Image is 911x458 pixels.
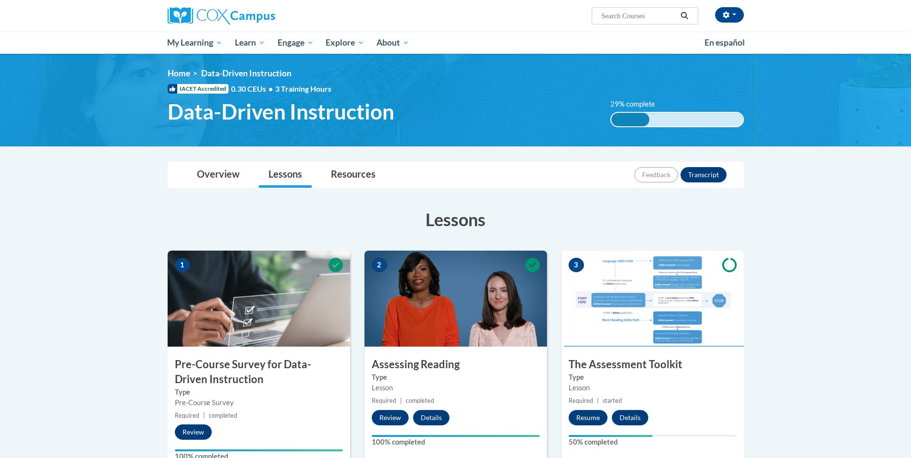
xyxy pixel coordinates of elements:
a: Cox Campus [168,7,350,24]
div: Your progress [569,435,653,437]
h3: Pre-Course Survey for Data-Driven Instruction [168,357,350,387]
span: Required [175,412,199,419]
span: 0.30 CEUs [231,84,275,94]
button: Feedback [634,167,678,182]
span: 1 [175,258,190,272]
a: My Learning [161,32,229,54]
span: En español [705,37,745,48]
a: En español [698,33,751,53]
a: Lessons [259,162,312,188]
img: Course Image [168,251,350,347]
div: Lesson [372,383,540,393]
a: Engage [271,32,320,54]
div: Lesson [569,383,737,393]
button: Resume [569,410,607,425]
span: IACET Accredited [168,84,229,94]
button: Account Settings [715,7,744,23]
div: Main menu [153,32,758,54]
span: completed [406,397,434,404]
div: Pre-Course Survey [175,398,343,408]
div: Your progress [175,449,343,451]
h3: Lessons [168,207,744,231]
label: Type [372,372,540,383]
span: Required [372,397,396,404]
label: Type [569,372,737,383]
span: 3 [569,258,584,272]
span: About [377,37,409,48]
span: 3 Training Hours [275,84,331,93]
span: Explore [326,37,364,48]
a: About [370,32,415,54]
img: Course Image [364,251,547,347]
span: • [268,84,273,93]
span: Engage [278,37,314,48]
span: My Learning [167,37,222,48]
a: Explore [319,32,370,54]
button: Search [677,10,692,22]
img: Course Image [561,251,744,347]
span: Data-Driven Instruction [201,68,292,78]
button: Details [612,410,648,425]
button: Details [413,410,449,425]
span: Required [569,397,593,404]
input: Search Courses [600,10,677,22]
span: | [400,397,402,404]
label: Type [175,387,343,398]
h3: The Assessment Toolkit [561,357,744,372]
span: completed [209,412,237,419]
div: Your progress [372,435,540,437]
span: Learn [235,37,265,48]
h3: Assessing Reading [364,357,547,372]
div: 29% complete [611,113,649,126]
span: Data-Driven Instruction [168,99,394,124]
span: started [603,397,622,404]
button: Review [175,424,212,440]
span: | [597,397,599,404]
img: Cox Campus [168,7,275,24]
label: 29% complete [610,99,666,109]
label: 50% completed [569,437,737,447]
span: 2 [372,258,387,272]
button: Review [372,410,409,425]
span: | [203,412,205,419]
a: Learn [229,32,271,54]
label: 100% completed [372,437,540,447]
button: Transcript [680,167,727,182]
a: Home [168,68,190,78]
a: Overview [187,162,249,188]
a: Resources [321,162,385,188]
